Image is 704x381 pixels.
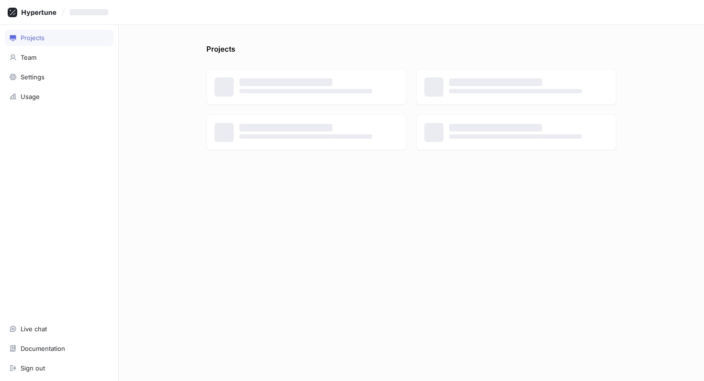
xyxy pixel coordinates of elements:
div: Documentation [21,345,65,352]
span: ‌ [239,124,332,131]
span: ‌ [449,124,542,131]
button: ‌ [66,4,116,20]
a: Documentation [5,340,114,357]
div: Sign out [21,364,45,372]
a: Settings [5,69,114,85]
span: ‌ [239,89,372,93]
a: Team [5,49,114,65]
span: ‌ [239,78,332,86]
span: ‌ [449,78,542,86]
a: Usage [5,88,114,105]
div: Live chat [21,325,47,333]
div: Projects [21,34,45,42]
div: Team [21,54,36,61]
span: ‌ [449,89,582,93]
div: Usage [21,93,40,100]
span: ‌ [239,134,372,139]
span: ‌ [449,134,582,139]
div: Settings [21,73,45,81]
a: Projects [5,30,114,46]
p: Projects [206,44,235,59]
span: ‌ [70,9,108,15]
